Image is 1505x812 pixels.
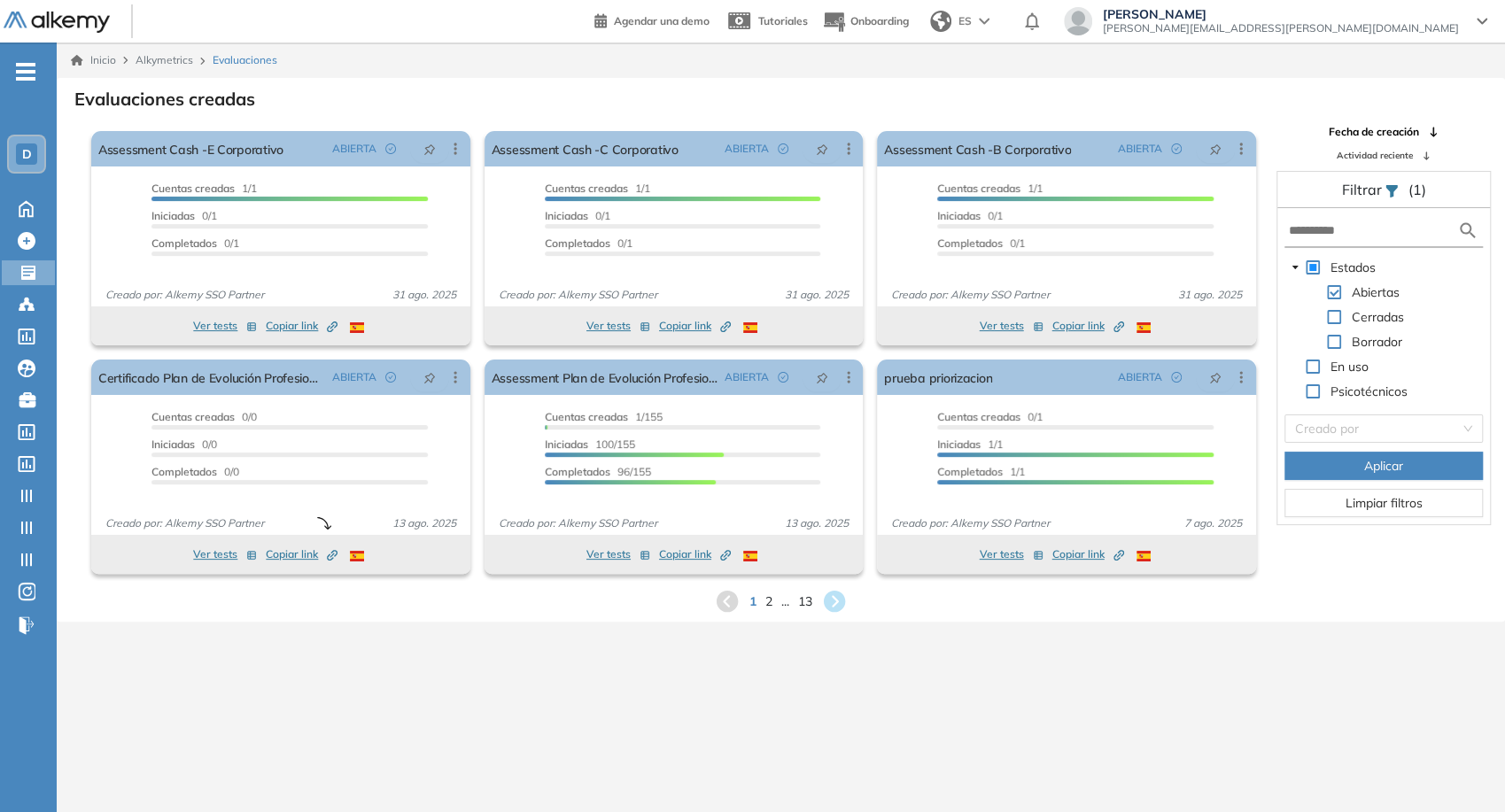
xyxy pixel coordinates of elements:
[1052,544,1124,565] button: Copiar link
[1052,318,1124,334] span: Copiar link
[410,363,449,391] button: pushpin
[781,592,789,611] span: ...
[1341,181,1385,198] span: Filtrar
[151,236,239,250] span: 0/1
[151,410,257,423] span: 0/0
[937,437,1003,451] span: 1/1
[803,363,842,391] button: pushpin
[350,322,364,333] img: ESP
[937,209,981,222] span: Iniciadas
[545,437,635,451] span: 100/155
[1171,143,1182,154] span: check-circle
[332,369,376,385] span: ABIERTA
[151,437,195,451] span: Iniciadas
[1284,452,1483,480] button: Aplicar
[1171,287,1249,303] span: 31 ago. 2025
[1171,372,1182,383] span: check-circle
[1137,551,1151,561] img: ESP
[1177,515,1249,531] span: 7 ago. 2025
[1330,359,1369,375] span: En uso
[659,315,731,336] button: Copiar link
[193,544,257,565] button: Ver tests
[151,465,239,478] span: 0/0
[594,9,710,30] a: Agendar una demo
[332,141,376,157] span: ABIERTA
[266,318,337,334] span: Copiar link
[98,131,283,166] a: Assessment Cash -E Corporativo
[725,141,769,157] span: ABIERTA
[423,142,436,156] span: pushpin
[1327,381,1411,402] span: Psicotécnicos
[22,147,32,161] span: D
[1352,309,1404,325] span: Cerradas
[545,182,650,195] span: 1/1
[937,437,981,451] span: Iniciadas
[385,287,463,303] span: 31 ago. 2025
[850,14,909,27] span: Onboarding
[545,465,651,478] span: 96/155
[1052,546,1124,562] span: Copiar link
[884,131,1071,166] a: Assessment Cash -B Corporativo
[266,544,337,565] button: Copiar link
[749,592,756,611] span: 1
[1327,356,1372,377] span: En uso
[758,14,808,27] span: Tutoriales
[545,410,628,423] span: Cuentas creadas
[980,315,1043,336] button: Ver tests
[586,315,650,336] button: Ver tests
[778,287,856,303] span: 31 ago. 2025
[816,370,828,384] span: pushpin
[614,14,710,27] span: Agendar una demo
[151,182,235,195] span: Cuentas creadas
[385,515,463,531] span: 13 ago. 2025
[765,592,772,611] span: 2
[743,322,757,333] img: ESP
[778,372,788,383] span: check-circle
[778,143,788,154] span: check-circle
[1337,149,1413,162] span: Actividad reciente
[884,287,1057,303] span: Creado por: Alkemy SSO Partner
[1348,331,1406,352] span: Borrador
[1284,489,1483,517] button: Limpiar filtros
[151,182,257,195] span: 1/1
[937,209,1003,222] span: 0/1
[98,287,271,303] span: Creado por: Alkemy SSO Partner
[937,410,1020,423] span: Cuentas creadas
[659,544,731,565] button: Copiar link
[151,236,217,250] span: Completados
[492,515,664,531] span: Creado por: Alkemy SSO Partner
[659,318,731,334] span: Copiar link
[884,515,1057,531] span: Creado por: Alkemy SSO Partner
[937,410,1043,423] span: 0/1
[937,465,1025,478] span: 1/1
[937,236,1025,250] span: 0/1
[545,209,588,222] span: Iniciadas
[1352,284,1400,300] span: Abiertas
[822,3,909,41] button: Onboarding
[492,287,664,303] span: Creado por: Alkemy SSO Partner
[743,551,757,561] img: ESP
[1118,369,1162,385] span: ABIERTA
[1348,282,1403,303] span: Abiertas
[1137,322,1151,333] img: ESP
[1408,179,1425,200] span: (1)
[136,53,193,66] span: Alkymetrics
[958,13,972,29] span: ES
[1291,263,1299,272] span: caret-down
[937,182,1043,195] span: 1/1
[213,52,277,68] span: Evaluaciones
[937,236,1003,250] span: Completados
[98,515,271,531] span: Creado por: Alkemy SSO Partner
[266,315,337,336] button: Copiar link
[937,182,1020,195] span: Cuentas creadas
[545,465,610,478] span: Completados
[545,437,588,451] span: Iniciadas
[1330,383,1408,399] span: Psicotécnicos
[1103,21,1459,35] span: [PERSON_NAME][EMAIL_ADDRESS][PERSON_NAME][DOMAIN_NAME]
[385,143,396,154] span: check-circle
[151,410,235,423] span: Cuentas creadas
[1327,257,1379,278] span: Estados
[1209,142,1222,156] span: pushpin
[410,135,449,163] button: pushpin
[151,437,217,451] span: 0/0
